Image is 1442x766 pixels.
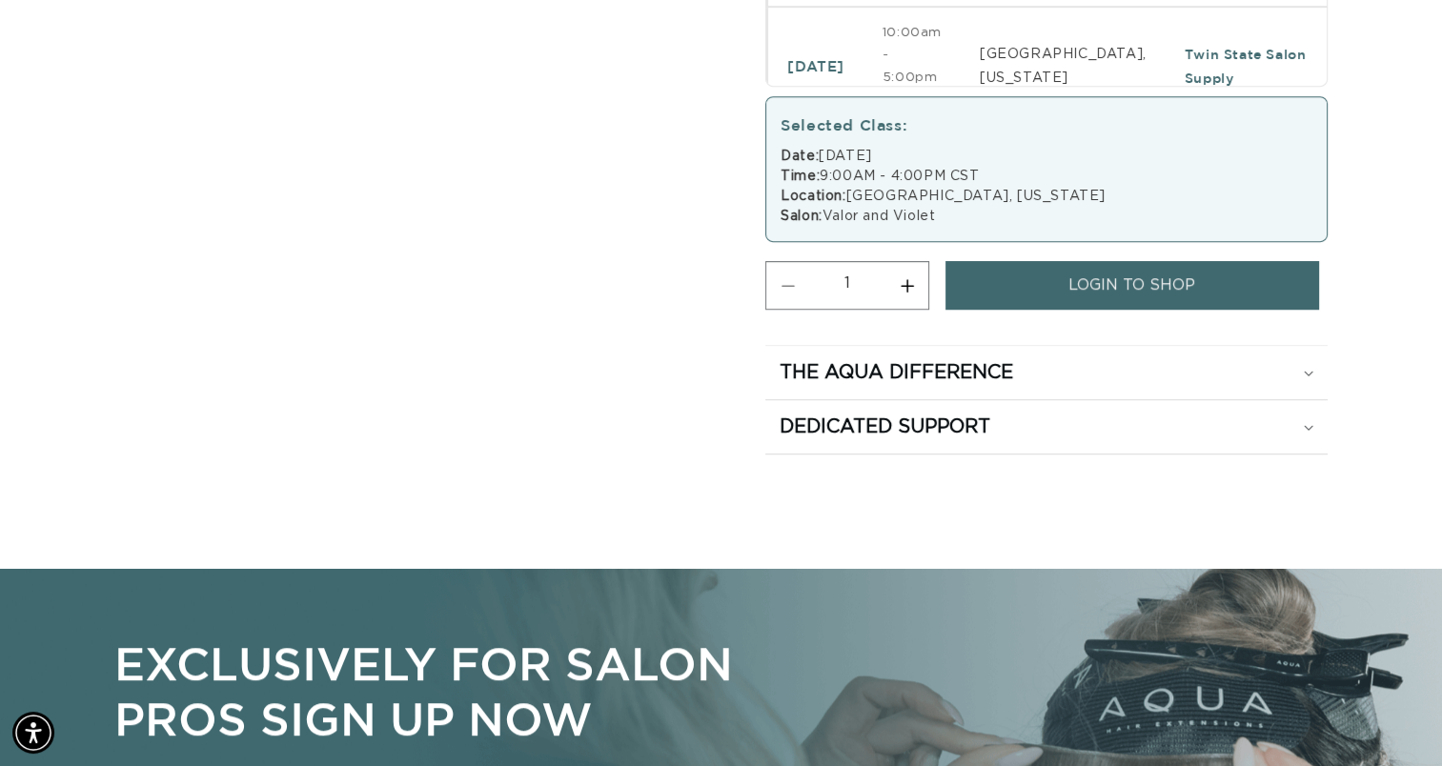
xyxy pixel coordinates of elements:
td: 10:00am - 5:00pm EST [863,7,961,127]
a: login to shop [945,261,1318,310]
strong: Salon: [781,210,823,223]
iframe: Chat Widget [1347,675,1442,766]
strong: Date: [781,150,819,163]
span: login to shop [1068,261,1195,310]
summary: The Aqua Difference [765,346,1328,399]
h2: The Aqua Difference [780,360,1013,385]
td: Twin State Salon Supply [1166,7,1371,127]
h2: Dedicated Support [780,414,990,439]
div: [DATE] 9:00AM - 4:00PM CST [GEOGRAPHIC_DATA], [US_STATE] Valor and Violet [781,147,1312,227]
td: [GEOGRAPHIC_DATA], [US_STATE] [961,7,1166,127]
strong: Time: [781,170,820,183]
div: Selected Class: [781,111,1312,139]
p: Exclusively for Salon Pros Sign Up Now [114,635,770,745]
strong: Location: [781,190,845,203]
summary: Dedicated Support [765,400,1328,454]
td: [DATE] [767,7,863,127]
div: Accessibility Menu [12,712,54,754]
